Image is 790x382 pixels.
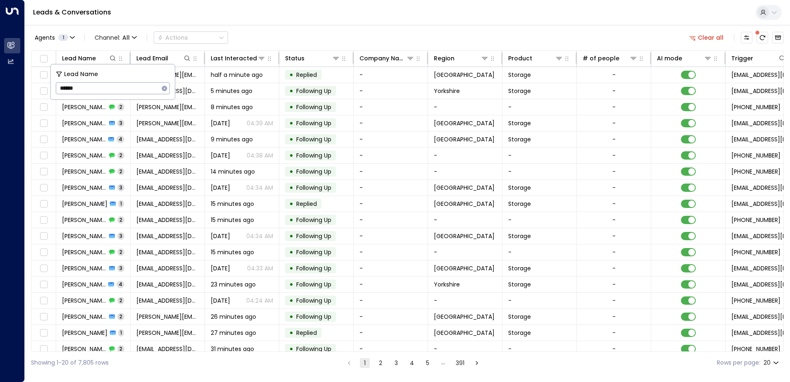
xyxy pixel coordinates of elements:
[38,296,49,306] span: Toggle select row
[289,213,293,227] div: •
[434,53,489,63] div: Region
[502,244,577,260] td: -
[354,99,428,115] td: -
[117,136,124,143] span: 4
[289,100,293,114] div: •
[211,184,230,192] span: Aug 12, 2025
[289,294,293,308] div: •
[434,135,495,143] span: Birmingham
[508,184,531,192] span: Storage
[772,32,784,43] button: Archived Leads
[117,265,124,272] span: 3
[117,232,124,239] span: 3
[296,216,331,224] span: Following Up
[296,232,331,240] span: Following Up
[117,281,124,288] span: 4
[38,231,49,241] span: Toggle select row
[58,34,68,41] span: 1
[376,358,385,368] button: Go to page 2
[38,344,49,354] span: Toggle select row
[296,151,331,160] span: Following Up
[583,53,638,63] div: # of people
[472,358,482,368] button: Go to next page
[211,53,257,63] div: Last Interacted
[289,84,293,98] div: •
[117,345,124,352] span: 2
[91,32,140,43] span: Channel:
[211,248,254,256] span: 15 minutes ago
[434,87,460,95] span: Yorkshire
[657,53,712,63] div: AI mode
[296,167,331,176] span: Following Up
[211,87,252,95] span: 5 minutes ago
[62,200,107,208] span: Chase McCutcheon
[612,167,616,176] div: -
[434,200,495,208] span: London
[354,180,428,196] td: -
[62,53,96,63] div: Lead Name
[117,184,124,191] span: 3
[296,184,331,192] span: Following Up
[717,358,760,367] label: Rows per page:
[502,341,577,357] td: -
[502,99,577,115] td: -
[508,53,532,63] div: Product
[136,200,199,208] span: chase.mccutch@gmail.com
[62,119,107,127] span: Danny Singh
[612,135,616,143] div: -
[289,132,293,146] div: •
[211,135,253,143] span: 9 minutes ago
[508,53,563,63] div: Product
[423,358,433,368] button: Go to page 5
[136,151,199,160] span: frenchiebear0121@gmail.com
[502,148,577,163] td: -
[354,244,428,260] td: -
[428,164,502,179] td: -
[122,34,130,41] span: All
[508,313,531,321] span: Storage
[508,200,531,208] span: Storage
[296,135,331,143] span: Following Up
[354,131,428,147] td: -
[731,216,780,224] span: +447467299001
[428,244,502,260] td: -
[64,69,98,79] span: Lead Name
[136,53,168,63] div: Lead Email
[391,358,401,368] button: Go to page 3
[508,280,531,289] span: Storage
[38,247,49,258] span: Toggle select row
[211,103,253,111] span: 8 minutes ago
[731,151,780,160] span: +447450301679
[154,31,228,44] div: Button group with a nested menu
[211,200,254,208] span: 15 minutes ago
[118,200,124,207] span: 1
[612,103,616,111] div: -
[136,216,199,224] span: ataufile@gmail.com
[117,313,124,320] span: 2
[211,264,230,272] span: Aug 12, 2025
[246,232,273,240] p: 04:34 AM
[117,248,124,255] span: 2
[296,103,331,111] span: Following Up
[612,313,616,321] div: -
[289,197,293,211] div: •
[136,296,199,305] span: jehfz1@gmail.com
[354,325,428,341] td: -
[502,212,577,228] td: -
[246,184,273,192] p: 04:34 AM
[211,216,254,224] span: 15 minutes ago
[360,358,370,368] button: page 1
[508,264,531,272] span: Storage
[354,293,428,308] td: -
[62,345,107,353] span: Bethany Thrift
[434,329,495,337] span: Birmingham
[428,341,502,357] td: -
[583,53,619,63] div: # of people
[211,119,230,127] span: Aug 12, 2025
[438,358,448,368] div: …
[502,293,577,308] td: -
[62,167,107,176] span: Julian Rupp
[296,296,331,305] span: Following Up
[35,35,55,41] span: Agents
[612,71,616,79] div: -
